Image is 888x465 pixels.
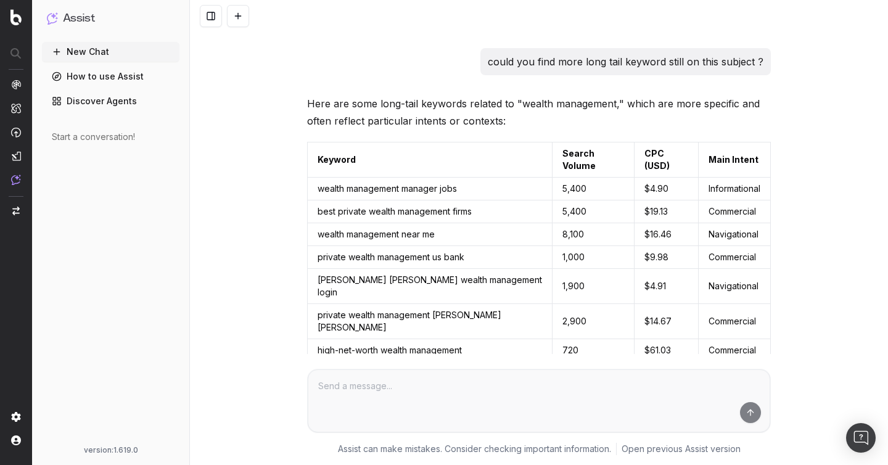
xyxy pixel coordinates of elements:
[308,142,553,178] td: Keyword
[698,304,770,339] td: Commercial
[635,246,699,269] td: $9.98
[698,142,770,178] td: Main Intent
[698,246,770,269] td: Commercial
[553,339,635,362] td: 720
[488,53,763,70] p: could you find more long tail keyword still on this subject ?
[635,223,699,246] td: $16.46
[42,91,179,111] a: Discover Agents
[698,269,770,304] td: Navigational
[698,339,770,362] td: Commercial
[635,339,699,362] td: $61.03
[11,127,21,138] img: Activation
[47,10,175,27] button: Assist
[635,269,699,304] td: $4.91
[635,200,699,223] td: $19.13
[698,223,770,246] td: Navigational
[11,175,21,185] img: Assist
[11,412,21,422] img: Setting
[12,207,20,215] img: Switch project
[11,80,21,89] img: Analytics
[42,67,179,86] a: How to use Assist
[52,131,170,143] div: Start a conversation!
[308,339,553,362] td: high-net-worth wealth management
[47,445,175,455] div: version: 1.619.0
[553,269,635,304] td: 1,900
[308,246,553,269] td: private wealth management us bank
[338,443,611,455] p: Assist can make mistakes. Consider checking important information.
[846,423,876,453] div: Open Intercom Messenger
[698,200,770,223] td: Commercial
[698,178,770,200] td: Informational
[553,246,635,269] td: 1,000
[11,151,21,161] img: Studio
[553,178,635,200] td: 5,400
[308,269,553,304] td: [PERSON_NAME] [PERSON_NAME] wealth management login
[553,304,635,339] td: 2,900
[622,443,741,455] a: Open previous Assist version
[308,200,553,223] td: best private wealth management firms
[308,304,553,339] td: private wealth management [PERSON_NAME] [PERSON_NAME]
[635,178,699,200] td: $4.90
[553,200,635,223] td: 5,400
[63,10,95,27] h1: Assist
[308,223,553,246] td: wealth management near me
[10,9,22,25] img: Botify logo
[635,304,699,339] td: $14.67
[11,435,21,445] img: My account
[635,142,699,178] td: CPC (USD)
[307,95,771,130] p: Here are some long-tail keywords related to "wealth management," which are more specific and ofte...
[308,178,553,200] td: wealth management manager jobs
[42,42,179,62] button: New Chat
[553,223,635,246] td: 8,100
[553,142,635,178] td: Search Volume
[11,103,21,113] img: Intelligence
[47,12,58,24] img: Assist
